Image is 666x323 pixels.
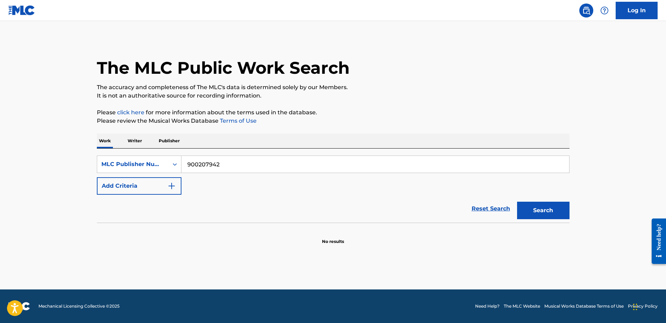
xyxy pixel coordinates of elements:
[582,6,590,15] img: search
[38,303,120,309] span: Mechanical Licensing Collective © 2025
[544,303,624,309] a: Musical Works Database Terms of Use
[126,134,144,148] p: Writer
[517,202,570,219] button: Search
[504,303,540,309] a: The MLC Website
[8,5,35,15] img: MLC Logo
[468,201,514,216] a: Reset Search
[8,302,30,310] img: logo
[167,182,176,190] img: 9d2ae6d4665cec9f34b9.svg
[97,156,570,223] form: Search Form
[631,289,666,323] iframe: Chat Widget
[597,3,611,17] div: Help
[101,160,164,168] div: MLC Publisher Number
[97,108,570,117] p: Please for more information about the terms used in the database.
[97,57,350,78] h1: The MLC Public Work Search
[633,296,637,317] div: Drag
[616,2,658,19] a: Log In
[579,3,593,17] a: Public Search
[628,303,658,309] a: Privacy Policy
[117,109,144,116] a: click here
[646,213,666,270] iframe: Resource Center
[97,117,570,125] p: Please review the Musical Works Database
[157,134,182,148] p: Publisher
[219,117,257,124] a: Terms of Use
[97,83,570,92] p: The accuracy and completeness of The MLC's data is determined solely by our Members.
[322,230,344,245] p: No results
[97,177,181,195] button: Add Criteria
[600,6,609,15] img: help
[97,134,113,148] p: Work
[97,92,570,100] p: It is not an authoritative source for recording information.
[475,303,500,309] a: Need Help?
